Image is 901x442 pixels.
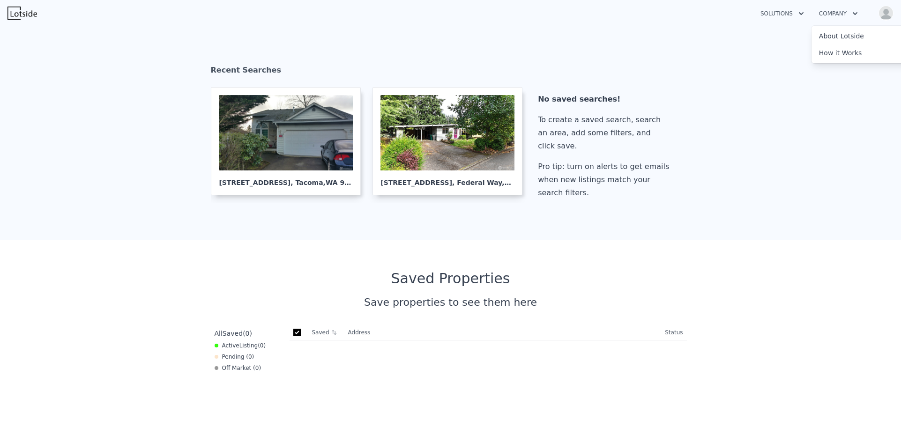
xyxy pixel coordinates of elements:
[223,330,243,337] span: Saved
[215,353,254,361] div: Pending ( 0 )
[879,6,894,21] img: avatar
[753,5,812,22] button: Solutions
[538,93,673,106] div: No saved searches!
[661,325,686,340] th: Status
[211,57,691,87] div: Recent Searches
[7,7,37,20] img: Lotside
[219,170,353,187] div: [STREET_ADDRESS] , Tacoma
[323,179,363,186] span: , WA 98404
[211,295,691,310] div: Save properties to see them here
[211,87,368,195] a: [STREET_ADDRESS], Tacoma,WA 98404
[239,342,258,349] span: Listing
[538,113,673,153] div: To create a saved search, search an area, add some filters, and click save.
[812,5,865,22] button: Company
[222,342,266,349] span: Active ( 0 )
[380,170,514,187] div: [STREET_ADDRESS] , Federal Way
[215,364,261,372] div: Off Market ( 0 )
[211,270,691,287] div: Saved Properties
[372,87,530,195] a: [STREET_ADDRESS], Federal Way,WA 98003
[344,325,662,340] th: Address
[215,329,252,338] div: All ( 0 )
[538,160,673,199] div: Pro tip: turn on alerts to get emails when new listings match your search filters.
[308,325,344,340] th: Saved
[502,179,542,186] span: , WA 98003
